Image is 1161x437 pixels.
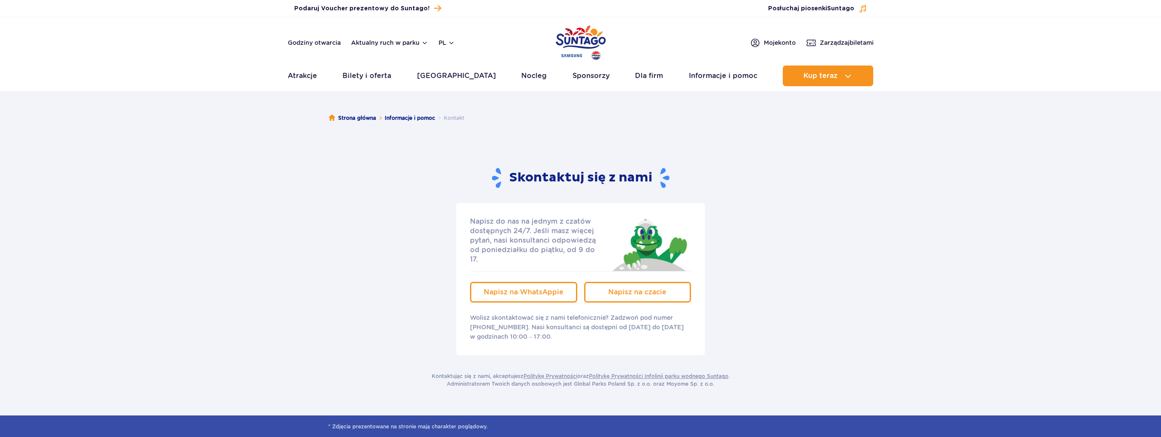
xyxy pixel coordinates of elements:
[750,37,796,48] a: Mojekonto
[329,114,376,122] a: Strona główna
[470,282,577,303] a: Napisz na WhatsAppie
[432,372,730,388] p: Kontaktując się z nami, akceptujesz oraz . Administratorem Twoich danych osobowych jest Global Pa...
[768,4,854,13] span: Posłuchaj piosenki
[417,66,496,86] a: [GEOGRAPHIC_DATA]
[608,288,666,296] span: Napisz na czacie
[783,66,873,86] button: Kup teraz
[764,38,796,47] span: Moje konto
[689,66,757,86] a: Informacje i pomoc
[803,72,837,80] span: Kup teraz
[806,37,874,48] a: Zarządzajbiletami
[589,373,728,379] a: Politykę Prywatności Infolinii parku wodnego Suntago
[768,4,867,13] button: Posłuchaj piosenkiSuntago
[635,66,663,86] a: Dla firm
[607,217,691,271] img: Jay
[342,66,391,86] a: Bilety i oferta
[820,38,874,47] span: Zarządzaj biletami
[288,38,341,47] a: Godziny otwarcia
[484,288,563,296] span: Napisz na WhatsAppie
[827,6,854,12] span: Suntago
[288,66,317,86] a: Atrakcje
[523,373,577,379] a: Politykę Prywatności
[435,114,464,122] li: Kontakt
[294,3,441,14] a: Podaruj Voucher prezentowy do Suntago!
[439,38,455,47] button: pl
[385,114,435,122] a: Informacje i pomoc
[328,422,833,431] span: * Zdjęcia prezentowane na stronie mają charakter poglądowy.
[470,313,691,341] p: Wolisz skontaktować się z nami telefonicznie? Zadzwoń pod numer [PHONE_NUMBER]. Nasi konsultanci ...
[573,66,610,86] a: Sponsorzy
[470,217,604,264] p: Napisz do nas na jednym z czatów dostępnych 24/7. Jeśli masz więcej pytań, nasi konsultanci odpow...
[492,167,669,189] h2: Skontaktuj się z nami
[351,39,428,46] button: Aktualny ruch w parku
[521,66,547,86] a: Nocleg
[584,282,691,303] a: Napisz na czacie
[556,22,606,61] a: Park of Poland
[294,4,430,13] span: Podaruj Voucher prezentowy do Suntago!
